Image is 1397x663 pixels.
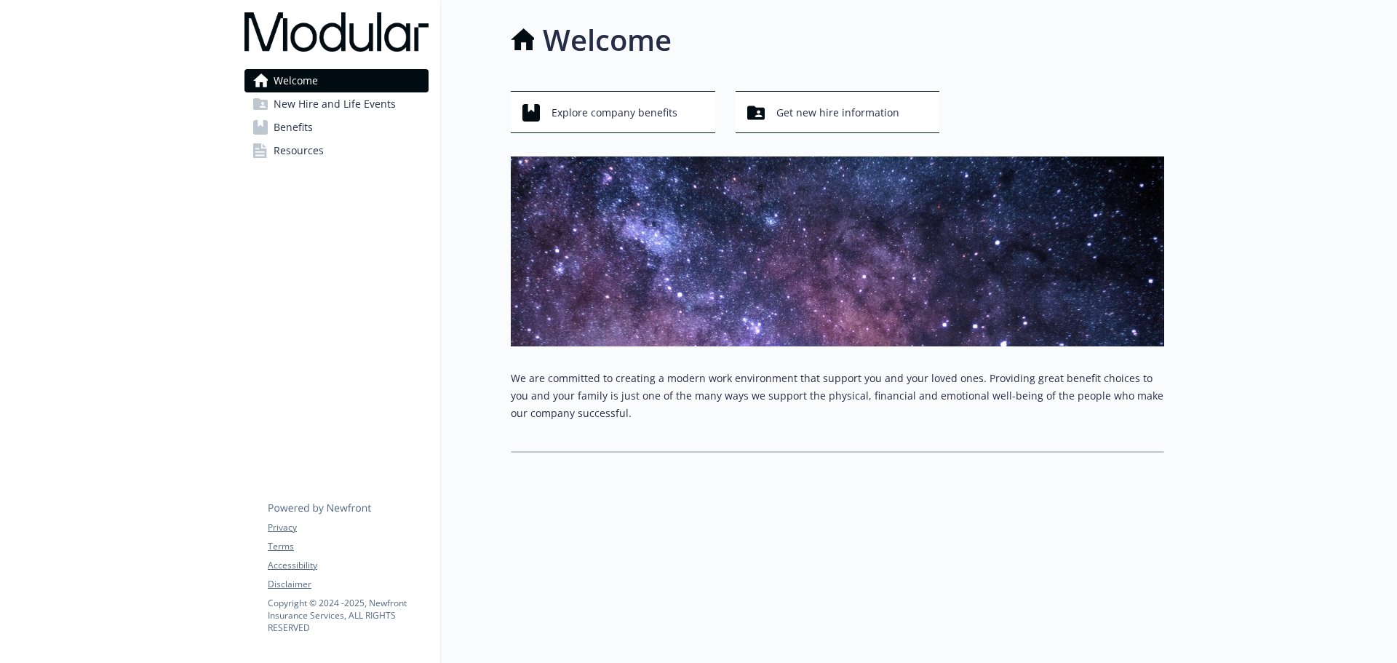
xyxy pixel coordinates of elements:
p: We are committed to creating a modern work environment that support you and your loved ones. Prov... [511,370,1164,422]
span: Welcome [274,69,318,92]
p: Copyright © 2024 - 2025 , Newfront Insurance Services, ALL RIGHTS RESERVED [268,597,428,634]
a: New Hire and Life Events [244,92,429,116]
a: Terms [268,540,428,553]
a: Accessibility [268,559,428,572]
button: Get new hire information [736,91,940,133]
button: Explore company benefits [511,91,715,133]
span: New Hire and Life Events [274,92,396,116]
a: Resources [244,139,429,162]
a: Welcome [244,69,429,92]
span: Benefits [274,116,313,139]
a: Benefits [244,116,429,139]
img: overview page banner [511,156,1164,346]
span: Explore company benefits [552,99,677,127]
a: Privacy [268,521,428,534]
span: Resources [274,139,324,162]
span: Get new hire information [776,99,899,127]
a: Disclaimer [268,578,428,591]
h1: Welcome [543,18,672,62]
